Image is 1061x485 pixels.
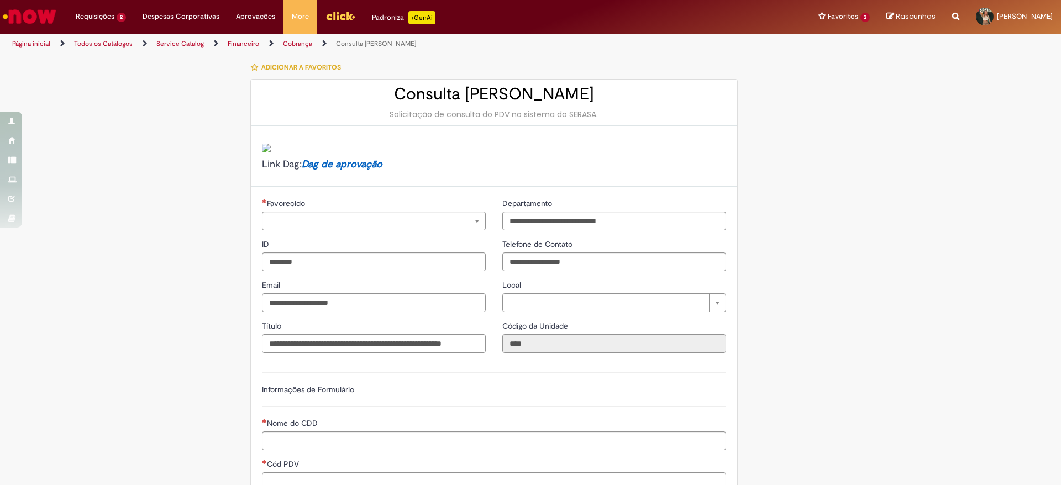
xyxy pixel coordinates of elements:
a: Rascunhos [886,12,936,22]
label: Informações de Formulário [262,384,354,394]
a: Financeiro [228,39,259,48]
span: Necessários - Favorecido [267,198,307,208]
span: Requisições [76,11,114,22]
span: Rascunhos [896,11,936,22]
a: Consulta [PERSON_NAME] [336,39,416,48]
span: Favoritos [828,11,858,22]
input: Código da Unidade [502,334,726,353]
a: Dag de aprovação [302,158,382,171]
a: Service Catalog [156,39,204,48]
span: Necessários [262,199,267,203]
span: [PERSON_NAME] [997,12,1053,21]
span: Cód PDV [267,459,301,469]
img: ServiceNow [1,6,58,28]
img: click_logo_yellow_360x200.png [325,8,355,24]
a: Todos os Catálogos [74,39,133,48]
button: Adicionar a Favoritos [250,56,347,79]
span: Email [262,280,282,290]
span: Local [502,280,523,290]
span: Despesas Corporativas [143,11,219,22]
p: +GenAi [408,11,435,24]
span: 3 [860,13,870,22]
input: Título [262,334,486,353]
input: Departamento [502,212,726,230]
input: ID [262,252,486,271]
a: Limpar campo Local [502,293,726,312]
span: More [292,11,309,22]
span: Aprovações [236,11,275,22]
span: 2 [117,13,126,22]
a: Cobrança [283,39,312,48]
div: Solicitação de consulta do PDV no sistema do SERASA. [262,109,726,120]
ul: Trilhas de página [8,34,699,54]
label: Somente leitura - Código da Unidade [502,320,570,331]
a: Página inicial [12,39,50,48]
input: Email [262,293,486,312]
span: Necessários [262,419,267,423]
input: Telefone de Contato [502,252,726,271]
span: Adicionar a Favoritos [261,63,341,72]
div: Padroniza [372,11,435,24]
h2: Consulta [PERSON_NAME] [262,85,726,103]
span: ID [262,239,271,249]
img: sys_attachment.do [262,144,271,152]
span: Nome do CDD [267,418,320,428]
h4: Link Dag: [262,159,726,170]
span: Telefone de Contato [502,239,575,249]
input: Nome do CDD [262,431,726,450]
span: Departamento [502,198,554,208]
span: Somente leitura - Código da Unidade [502,321,570,331]
span: Necessários [262,460,267,464]
span: Título [262,321,283,331]
a: Limpar campo Favorecido [262,212,486,230]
